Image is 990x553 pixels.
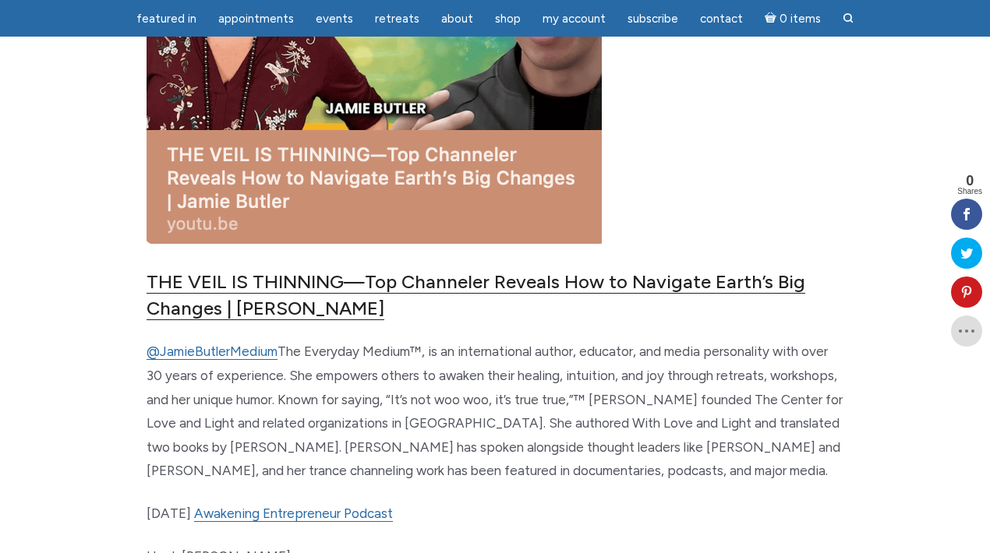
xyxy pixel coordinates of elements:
i: Cart [765,12,780,26]
a: Events [306,4,362,34]
span: Subscribe [628,12,678,26]
a: Cart0 items [755,2,830,34]
a: Awakening Entrepreneur Podcast [194,505,393,522]
span: 0 [957,174,982,188]
a: My Account [533,4,615,34]
a: Subscribe [618,4,688,34]
span: Contact [700,12,743,26]
a: Retreats [366,4,429,34]
span: Events [316,12,353,26]
a: Appointments [209,4,303,34]
span: Retreats [375,12,419,26]
span: The Everyday Medium™, is an international author, educator, and media personality with over 30 ye... [147,343,844,525]
span: Shop [495,12,521,26]
span: featured in [136,12,196,26]
span: 0 items [780,13,821,25]
a: Shop [486,4,530,34]
span: Shares [957,188,982,195]
a: About [432,4,483,34]
span: My Account [543,12,606,26]
a: ‪@JamieButlerMedium‬ [147,343,278,360]
span: About [441,12,473,26]
a: Contact [691,4,752,34]
a: featured in [127,4,206,34]
span: [DATE] [147,505,191,521]
a: THE VEIL IS THINNING—Top Channeler Reveals How to Navigate Earth’s Big Changes | [PERSON_NAME] [147,270,805,320]
span: Appointments [218,12,294,26]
